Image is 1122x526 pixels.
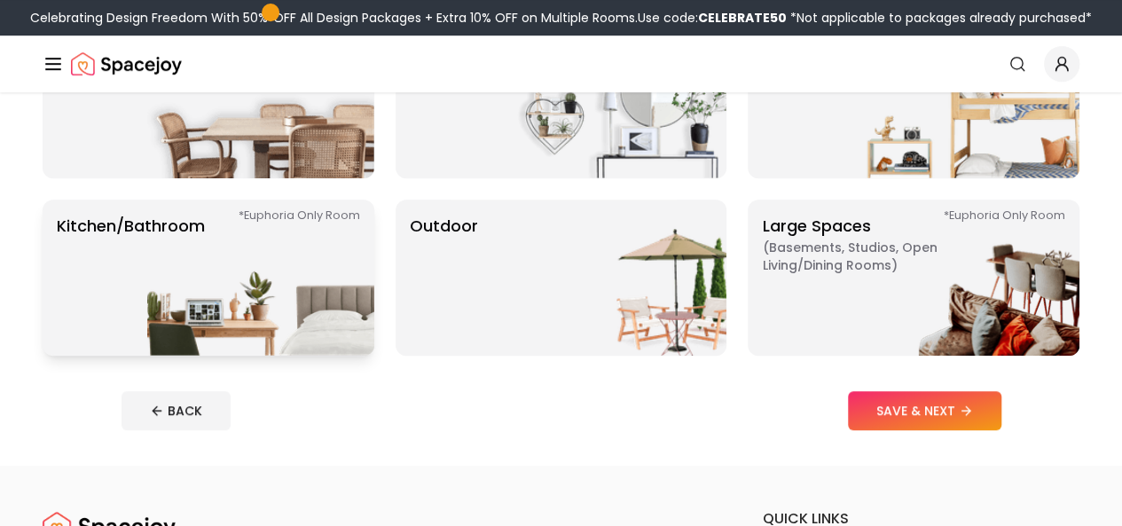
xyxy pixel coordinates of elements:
img: Dining Room [147,22,374,178]
button: BACK [122,391,231,430]
img: entryway [499,22,726,178]
p: Kids' Bedroom/Nursery [762,36,945,164]
span: *Not applicable to packages already purchased* [787,9,1092,27]
p: Dining Room [57,36,157,164]
img: Kitchen/Bathroom *Euphoria Only [147,200,374,356]
p: Kitchen/Bathroom [57,214,205,342]
b: CELEBRATE50 [698,9,787,27]
img: Outdoor [499,200,726,356]
p: Outdoor [410,214,478,342]
a: Spacejoy [71,46,182,82]
nav: Global [43,35,1079,92]
div: Celebrating Design Freedom With 50% OFF All Design Packages + Extra 10% OFF on Multiple Rooms. [30,9,1092,27]
img: Large Spaces *Euphoria Only [852,200,1079,356]
button: SAVE & NEXT [848,391,1001,430]
span: Use code: [638,9,787,27]
img: Kids' Bedroom/Nursery [852,22,1079,178]
p: Large Spaces [762,214,984,342]
span: ( Basements, Studios, Open living/dining rooms ) [762,239,984,274]
img: Spacejoy Logo [71,46,182,82]
p: entryway [410,36,483,164]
